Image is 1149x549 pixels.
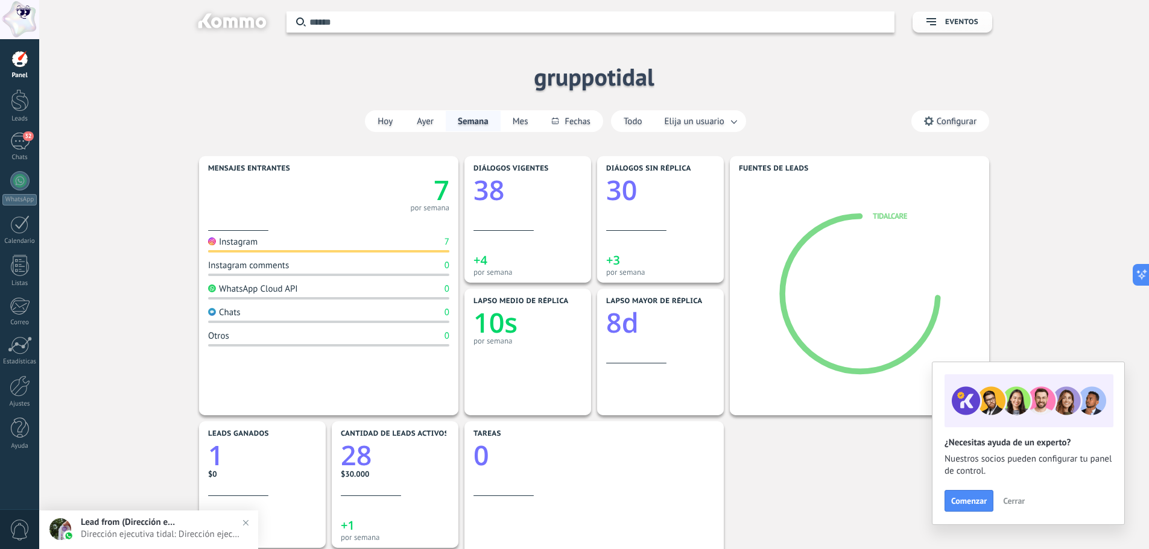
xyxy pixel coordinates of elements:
[606,172,637,209] text: 30
[341,517,355,533] text: +1
[446,111,501,131] button: Semana
[945,453,1112,477] span: Nuestros socios pueden configurar tu panel de control.
[410,205,449,211] div: por semana
[606,304,715,341] a: 8d
[208,284,216,292] img: WhatsApp Cloud API
[612,111,654,131] button: Todo
[2,442,37,450] div: Ayuda
[341,469,449,479] div: $30.000
[208,437,224,474] text: 1
[2,72,37,80] div: Panel
[341,430,449,438] span: Cantidad de leads activos
[445,236,449,248] div: 7
[208,437,317,474] a: 1
[913,11,992,33] button: Eventos
[873,211,907,221] a: tidalcare
[606,268,715,277] div: por semana
[65,532,73,540] img: com.wazzup.whatsapp.svg
[208,165,290,173] span: Mensajes entrantes
[208,308,216,316] img: Chats
[81,516,177,528] span: Lead from (Dirección ejecutiva tidal
[2,115,37,123] div: Leads
[2,154,37,162] div: Chats
[473,437,715,474] a: 0
[998,492,1030,510] button: Cerrar
[473,252,487,268] text: +4
[237,514,255,532] img: close_notification.svg
[473,297,569,306] span: Lapso medio de réplica
[951,497,987,505] span: Comenzar
[329,172,449,209] a: 7
[540,111,602,131] button: Fechas
[208,330,229,342] div: Otros
[2,194,37,205] div: WhatsApp
[2,400,37,408] div: Ajustes
[501,111,540,131] button: Mes
[606,304,639,341] text: 8d
[2,280,37,287] div: Listas
[341,437,372,474] text: 28
[208,307,241,318] div: Chats
[434,172,449,209] text: 7
[937,116,976,127] span: Configurar
[654,111,745,131] button: Elija un usuario
[81,529,241,540] span: Dirección ejecutiva tidal: Dirección ejecutiva tidal💜 [PHONE_NUMBER] >>>>>>>>>>>>>>>>>>>> Vi las ...
[341,437,449,474] a: 28
[473,437,489,474] text: 0
[208,237,216,245] img: Instagram
[739,165,809,173] span: Fuentes de leads
[208,236,258,248] div: Instagram
[208,469,317,479] div: $0
[208,260,289,271] div: Instagram comments
[341,533,449,542] div: por semana
[606,165,691,173] span: Diálogos sin réplica
[662,113,727,130] span: Elija un usuario
[2,319,37,327] div: Correo
[2,237,37,245] div: Calendario
[945,490,993,512] button: Comenzar
[445,307,449,318] div: 0
[405,111,446,131] button: Ayer
[945,18,978,27] span: Eventos
[366,111,405,131] button: Hoy
[473,172,504,209] text: 38
[445,283,449,295] div: 0
[2,358,37,366] div: Estadísticas
[445,330,449,342] div: 0
[1003,497,1025,505] span: Cerrar
[945,437,1112,448] h2: ¿Necesitas ayuda de un experto?
[23,131,33,141] span: 32
[473,268,582,277] div: por semana
[606,297,702,306] span: Lapso mayor de réplica
[606,252,620,268] text: +3
[445,260,449,271] div: 0
[473,165,549,173] span: Diálogos vigentes
[39,510,258,549] a: Lead from (Dirección ejecutiva tidalDirección ejecutiva tidal: Dirección ejecutiva tidal💜 [PHONE_...
[473,304,518,341] text: 10s
[473,336,582,345] div: por semana
[208,430,269,438] span: Leads ganados
[473,430,501,438] span: Tareas
[208,283,298,295] div: WhatsApp Cloud API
